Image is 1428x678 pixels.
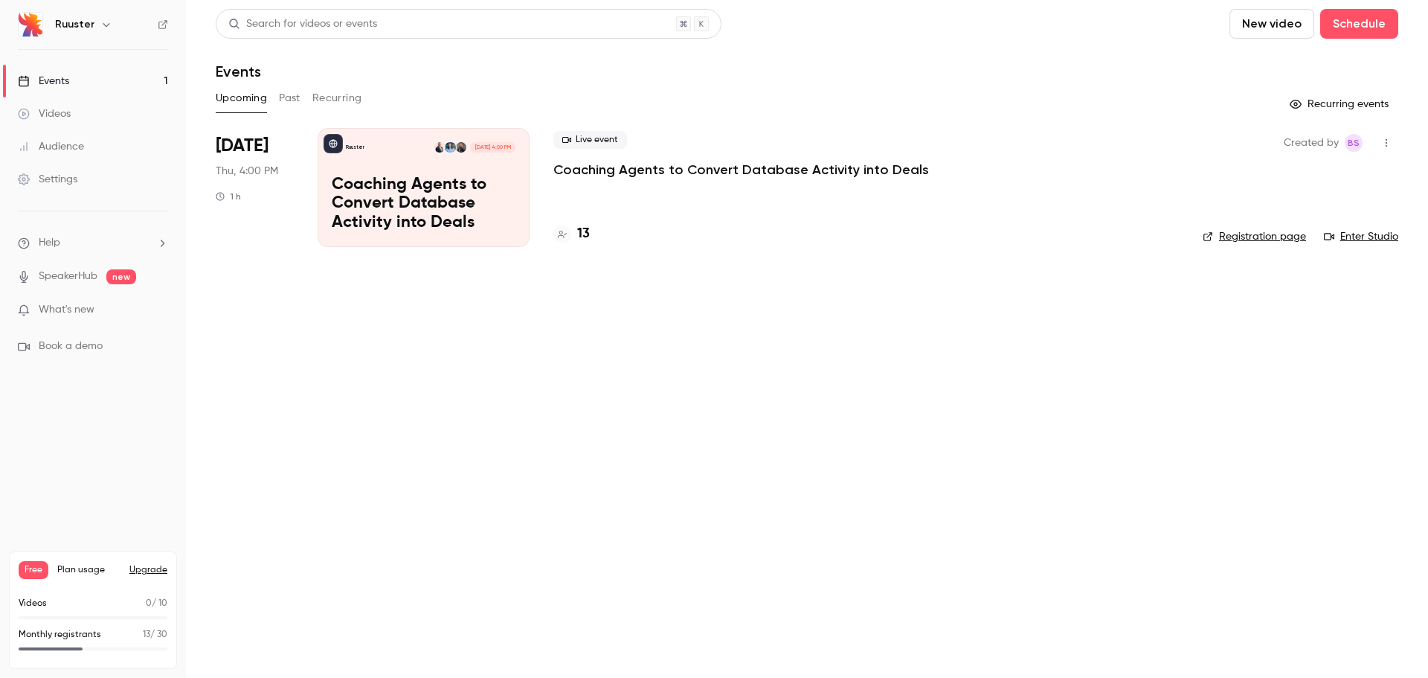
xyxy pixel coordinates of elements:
[279,86,300,110] button: Past
[553,224,590,244] a: 13
[19,597,47,610] p: Videos
[312,86,362,110] button: Recurring
[216,86,267,110] button: Upcoming
[434,142,445,153] img: Justin Havre
[18,106,71,121] div: Videos
[1229,9,1314,39] button: New video
[19,561,48,579] span: Free
[216,134,268,158] span: [DATE]
[146,599,152,608] span: 0
[1345,134,1363,152] span: Brett Siegal
[143,630,150,639] span: 13
[18,74,69,89] div: Events
[456,142,466,153] img: Brett Siegal
[216,164,278,179] span: Thu, 4:00 PM
[18,172,77,187] div: Settings
[553,161,929,179] a: Coaching Agents to Convert Database Activity into Deals
[1348,134,1360,152] span: BS
[553,131,627,149] span: Live event
[346,144,364,151] p: Ruuster
[18,139,84,154] div: Audience
[39,269,97,284] a: SpeakerHub
[577,224,590,244] h4: 13
[445,142,455,153] img: Justin Benson
[318,128,530,247] a: Coaching Agents to Convert Database Activity into DealsRuusterBrett SiegalJustin BensonJustin Hav...
[19,13,42,36] img: Ruuster
[216,191,241,202] div: 1 h
[1320,9,1398,39] button: Schedule
[129,564,167,576] button: Upgrade
[216,63,261,80] h1: Events
[18,235,168,251] li: help-dropdown-opener
[470,142,515,153] span: [DATE] 4:00 PM
[19,628,101,642] p: Monthly registrants
[39,235,60,251] span: Help
[332,176,515,233] p: Coaching Agents to Convert Database Activity into Deals
[1203,229,1306,244] a: Registration page
[216,128,294,247] div: Aug 14 Thu, 4:00 PM (America/Chicago)
[57,564,120,576] span: Plan usage
[1324,229,1398,244] a: Enter Studio
[55,17,94,32] h6: Ruuster
[146,597,167,610] p: / 10
[228,16,377,32] div: Search for videos or events
[1284,134,1339,152] span: Created by
[39,302,94,318] span: What's new
[106,269,136,284] span: new
[143,628,167,642] p: / 30
[1283,92,1398,116] button: Recurring events
[39,339,103,354] span: Book a demo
